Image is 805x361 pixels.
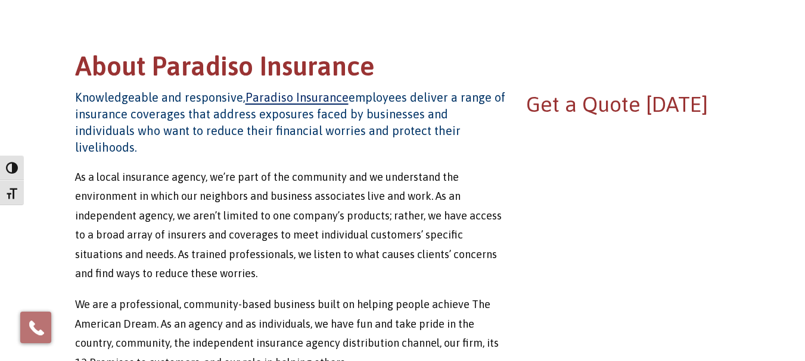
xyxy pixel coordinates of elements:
[75,49,731,90] h1: About Paradiso Insurance
[245,90,349,104] a: Paradiso Insurance
[526,89,731,119] h2: Get a Quote [DATE]
[27,318,46,337] img: Phone icon
[75,168,506,283] p: As a local insurance agency, we’re part of the community and we understand the environment in whi...
[75,89,506,156] h4: Knowledgeable and responsive, employees deliver a range of insurance coverages that address expos...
